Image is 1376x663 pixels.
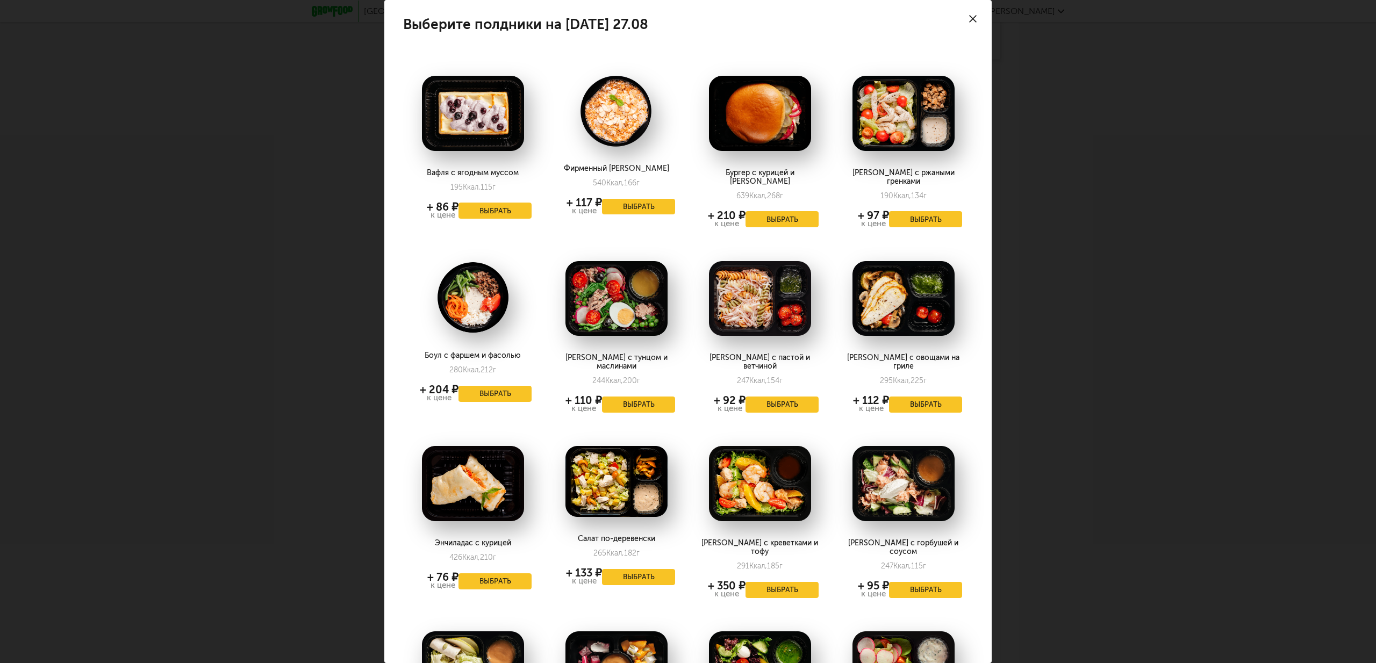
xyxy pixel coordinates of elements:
[420,394,458,402] div: к цене
[422,76,524,151] img: big_dR9XaLPq6hbKZlZ6.png
[709,446,811,521] img: big_HC5BWIHHfy0eKZIU.png
[567,198,602,207] div: + 117 ₽
[427,581,458,589] div: к цене
[852,76,955,151] img: big_y2TAQdSs13XHyDat.png
[458,386,532,402] button: Выбрать
[749,561,767,571] span: Ккал,
[566,568,602,577] div: + 133 ₽
[493,365,496,374] span: г
[858,220,889,228] div: к цене
[592,376,640,385] div: 244 200
[852,261,955,336] img: big_hVvJFsebB7Et0wel.png
[449,553,496,562] div: 426 210
[463,365,481,374] span: Ккал,
[567,207,602,215] div: к цене
[458,203,532,219] button: Выбрать
[749,376,767,385] span: Ккал,
[414,169,532,177] div: Вафля с ягодным муссом
[709,76,811,151] img: big_9etaoOnag9WVykqk.png
[566,577,602,585] div: к цене
[881,561,926,571] div: 247 115
[636,178,640,188] span: г
[602,397,675,413] button: Выбрать
[403,19,648,30] h4: Выберите полдники на [DATE] 27.08
[557,164,675,173] div: Фирменный [PERSON_NAME]
[893,561,911,571] span: Ккал,
[602,199,675,215] button: Выбрать
[714,396,746,405] div: + 92 ₽
[923,561,926,571] span: г
[844,539,962,556] div: [PERSON_NAME] с горбушей и соусом
[602,569,675,585] button: Выбрать
[422,446,524,521] img: big_f6JOkPeOcEAJwXpo.png
[414,351,532,360] div: Боул с фаршем и фасолью
[427,203,458,211] div: + 86 ₽
[637,376,640,385] span: г
[557,354,675,371] div: [PERSON_NAME] с тунцом и маслинами
[923,191,927,200] span: г
[714,405,746,413] div: к цене
[749,191,767,200] span: Ккал,
[463,183,481,192] span: Ккал,
[844,354,962,371] div: [PERSON_NAME] с овощами на гриле
[701,354,819,371] div: [PERSON_NAME] с пастой и ветчиной
[605,376,623,385] span: Ккал,
[880,376,927,385] div: 295 225
[746,211,819,227] button: Выбрать
[708,581,746,590] div: + 350 ₽
[565,396,602,405] div: + 110 ₽
[889,397,962,413] button: Выбрать
[449,365,496,374] div: 280 212
[565,405,602,413] div: к цене
[708,590,746,598] div: к цене
[606,178,624,188] span: Ккал,
[427,573,458,581] div: + 76 ₽
[593,178,640,188] div: 540 166
[737,376,783,385] div: 247 154
[736,191,783,200] div: 639 268
[780,191,783,200] span: г
[606,549,624,558] span: Ккал,
[557,535,675,543] div: Салат по-деревенски
[565,261,668,336] img: big_2xLCOwr8S8sS11AU.png
[737,561,783,571] div: 291 185
[853,405,889,413] div: к цене
[858,581,889,590] div: + 95 ₽
[880,191,927,200] div: 190 134
[858,211,889,220] div: + 97 ₽
[636,549,640,558] span: г
[462,553,480,562] span: Ккал,
[422,261,524,334] img: big_ueQonb3lTD7Pz32Q.png
[492,183,496,192] span: г
[565,446,668,517] img: big_EAYMzwROYyD6Eoip.png
[746,397,819,413] button: Выбрать
[493,553,496,562] span: г
[889,211,962,227] button: Выбрать
[708,220,746,228] div: к цене
[427,211,458,219] div: к цене
[709,261,811,336] img: big_qxQzUriGNlW3PWA3.png
[889,582,962,598] button: Выбрать
[701,539,819,556] div: [PERSON_NAME] с креветками и тофу
[779,561,783,571] span: г
[852,446,955,521] img: big_2MqJfZp8BhZIrnx9.png
[853,396,889,405] div: + 112 ₽
[858,590,889,598] div: к цене
[593,549,640,558] div: 265 182
[893,376,911,385] span: Ккал,
[923,376,927,385] span: г
[450,183,496,192] div: 195 115
[844,169,962,186] div: [PERSON_NAME] с ржаными гренками
[458,573,532,589] button: Выбрать
[565,76,668,147] img: big_GDzLgWfiTzZIVP5Y.png
[708,211,746,220] div: + 210 ₽
[701,169,819,186] div: Бургер с курицей и [PERSON_NAME]
[893,191,911,200] span: Ккал,
[414,539,532,547] div: Энчиладас с курицей
[420,385,458,394] div: + 204 ₽
[779,376,783,385] span: г
[746,582,819,598] button: Выбрать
